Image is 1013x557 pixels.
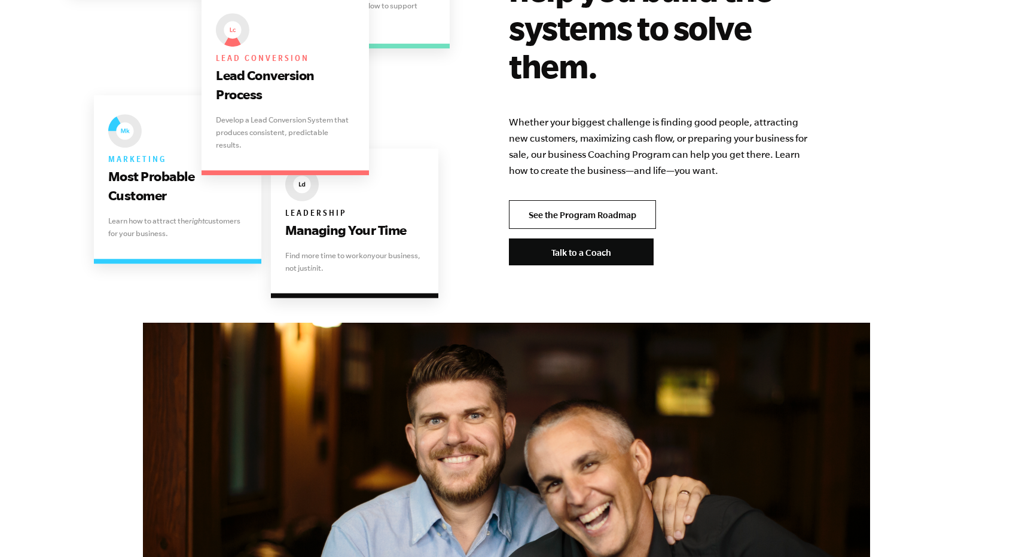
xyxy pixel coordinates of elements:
iframe: Chat Widget [953,500,1013,557]
h6: Marketing [108,153,247,167]
span: Talk to a Coach [551,247,611,258]
a: Talk to a Coach [509,238,654,265]
a: See the Program Roadmap [509,200,656,229]
p: Whether your biggest challenge is finding good people, attracting new customers, maximizing cash ... [509,114,810,179]
img: EMyth The Seven Essential Systems: Marketing [108,115,142,148]
p: Learn how to attract the customers for your business. [108,215,247,240]
i: in [310,264,316,273]
p: Find more time to work your business, not just it. [285,249,424,274]
h3: Most Probable Customer [108,167,247,206]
